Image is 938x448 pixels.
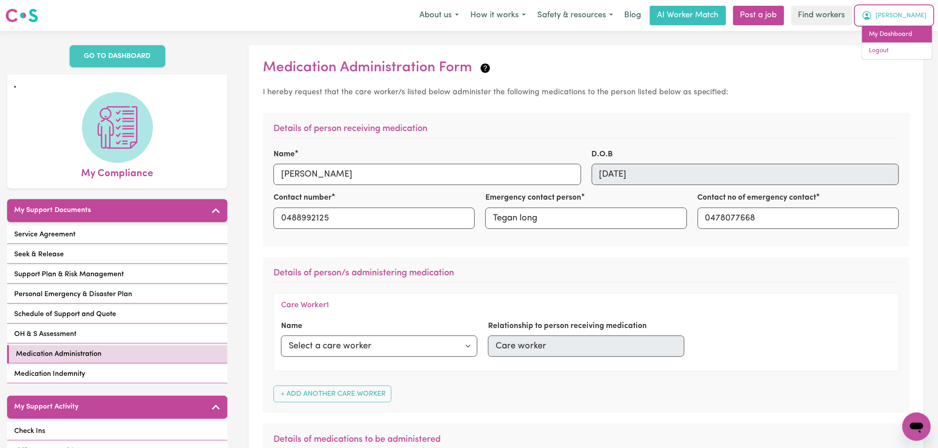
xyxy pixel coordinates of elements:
button: Safety & resources [532,6,619,25]
span: Support Plan & Risk Management [14,269,124,280]
a: Personal Emergency & Disaster Plan [7,286,227,304]
span: Medication Indemnity [14,369,85,379]
button: My Support Activity [7,396,227,419]
a: My Compliance [14,92,220,182]
h5: My Support Activity [14,403,78,411]
span: Check Ins [14,426,45,436]
a: Service Agreement [7,226,227,244]
iframe: Button to launch messaging window [903,413,931,441]
span: Medication Administration [16,349,102,359]
a: Schedule of Support and Quote [7,305,227,324]
label: Emergency contact person [485,192,581,204]
button: My Support Documents [7,199,227,222]
label: Contact no of emergency contact [698,192,817,204]
a: OH & S Assessment [7,325,227,344]
div: My Account [862,26,933,60]
a: Support Plan & Risk Management [7,266,227,284]
label: Contact number [274,192,332,204]
a: Find workers [791,6,852,25]
button: Add Another Care Worker [274,386,391,402]
button: My Account [856,6,933,25]
h3: Details of person receiving medication [274,124,899,138]
a: Careseekers logo [5,5,38,26]
h4: Care Worker 1 [281,301,329,310]
span: Schedule of Support and Quote [14,309,116,320]
label: Name [281,321,302,332]
label: D.O.B [592,149,613,160]
a: Post a job [733,6,784,25]
button: How it works [465,6,532,25]
a: Blog [619,6,646,25]
label: Name [274,149,295,160]
h2: Medication Administration Form [263,59,910,76]
span: [PERSON_NAME] [876,11,927,21]
span: Seek & Release [14,249,64,260]
a: Medication Indemnity [7,365,227,383]
img: Careseekers logo [5,8,38,23]
span: My Compliance [82,163,153,182]
a: Check Ins [7,422,227,440]
a: AI Worker Match [650,6,726,25]
span: OH & S Assessment [14,329,76,340]
a: Medication Administration [7,345,227,363]
a: Seek & Release [7,246,227,264]
span: Personal Emergency & Disaster Plan [14,289,132,300]
p: I hereby request that the care worker/s listed below administer the following medications to the ... [263,87,910,98]
label: Relationship to person receiving medication [488,321,647,332]
a: GO TO DASHBOARD [70,45,165,67]
a: Logout [862,42,932,59]
span: Service Agreement [14,229,75,240]
h3: Details of person/s administering medication [274,268,899,282]
button: About us [414,6,465,25]
h5: My Support Documents [14,206,91,215]
a: My Dashboard [862,26,932,43]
